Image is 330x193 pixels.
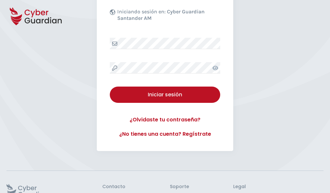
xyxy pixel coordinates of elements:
h3: Contacto [102,184,125,190]
button: Iniciar sesión [110,87,220,103]
h3: Soporte [170,184,189,190]
h3: Legal [233,184,324,190]
a: ¿Olvidaste tu contraseña? [110,116,220,124]
div: Iniciar sesión [115,91,215,99]
a: ¿No tienes una cuenta? Regístrate [110,130,220,138]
